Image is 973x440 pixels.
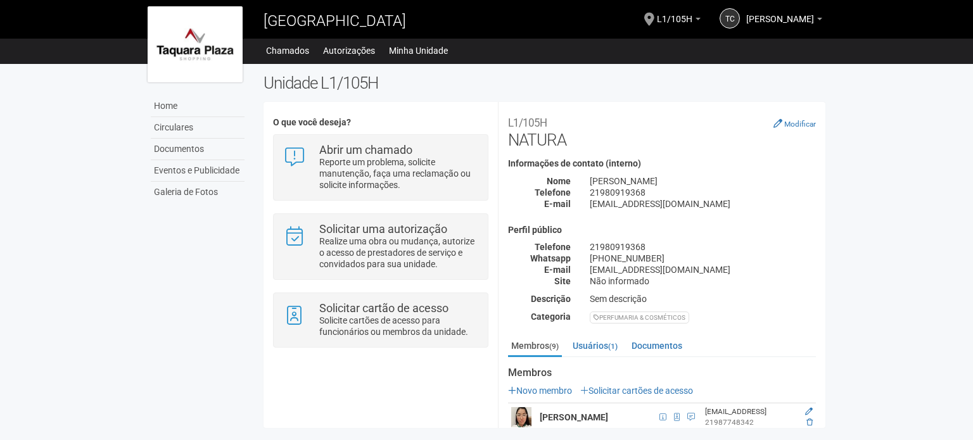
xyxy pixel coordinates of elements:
[319,315,478,337] p: Solicite cartões de acesso para funcionários ou membros da unidade.
[657,16,701,26] a: L1/105H
[535,187,571,198] strong: Telefone
[580,264,825,275] div: [EMAIL_ADDRESS][DOMAIN_NAME]
[264,12,406,30] span: [GEOGRAPHIC_DATA]
[389,42,448,60] a: Minha Unidade
[580,241,825,253] div: 21980919368
[544,265,571,275] strong: E-mail
[540,412,608,422] strong: [PERSON_NAME]
[580,198,825,210] div: [EMAIL_ADDRESS][DOMAIN_NAME]
[535,242,571,252] strong: Telefone
[720,8,740,28] a: TC
[151,182,245,203] a: Galeria de Fotos
[508,336,562,357] a: Membros(9)
[580,293,825,305] div: Sem descrição
[628,336,685,355] a: Documentos
[806,418,813,427] a: Excluir membro
[580,187,825,198] div: 21980919368
[283,223,478,270] a: Solicitar uma autorização Realize uma obra ou mudança, autorize o acesso de prestadores de serviç...
[508,111,816,149] h2: NATURA
[319,143,412,156] strong: Abrir um chamado
[657,2,692,24] span: L1/105H
[508,116,547,129] small: L1/105H
[544,199,571,209] strong: E-mail
[608,342,618,351] small: (1)
[547,176,571,186] strong: Nome
[151,160,245,182] a: Eventos e Publicidade
[508,386,572,396] a: Novo membro
[531,294,571,304] strong: Descrição
[508,367,816,379] strong: Membros
[283,144,478,191] a: Abrir um chamado Reporte um problema, solicite manutenção, faça uma reclamação ou solicite inform...
[273,118,488,127] h4: O que você deseja?
[508,159,816,168] h4: Informações de contato (interno)
[319,222,447,236] strong: Solicitar uma autorização
[531,311,571,322] strong: Categoria
[511,407,531,427] img: user.png
[151,139,245,160] a: Documentos
[264,73,825,92] h2: Unidade L1/105H
[266,42,309,60] a: Chamados
[283,303,478,337] a: Solicitar cartão de acesso Solicite cartões de acesso para funcionários ou membros da unidade.
[319,301,448,315] strong: Solicitar cartão de acesso
[580,275,825,287] div: Não informado
[319,156,478,191] p: Reporte um problema, solicite manutenção, faça uma reclamação ou solicite informações.
[554,276,571,286] strong: Site
[323,42,375,60] a: Autorizações
[805,407,813,416] a: Editar membro
[580,175,825,187] div: [PERSON_NAME]
[530,253,571,263] strong: Whatsapp
[746,2,814,24] span: TÂNIA CRISTINA DA COSTA
[580,386,693,396] a: Solicitar cartões de acesso
[319,236,478,270] p: Realize uma obra ou mudança, autorize o acesso de prestadores de serviço e convidados para sua un...
[151,117,245,139] a: Circulares
[705,417,794,428] div: 21987748342
[549,342,559,351] small: (9)
[590,311,689,324] div: PERFUMARIA & COSMÉTICOS
[580,253,825,264] div: [PHONE_NUMBER]
[569,336,621,355] a: Usuários(1)
[151,96,245,117] a: Home
[773,118,816,129] a: Modificar
[508,225,816,235] h4: Perfil público
[746,16,822,26] a: [PERSON_NAME]
[148,6,243,82] img: logo.jpg
[784,120,816,129] small: Modificar
[705,406,794,417] div: [EMAIL_ADDRESS]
